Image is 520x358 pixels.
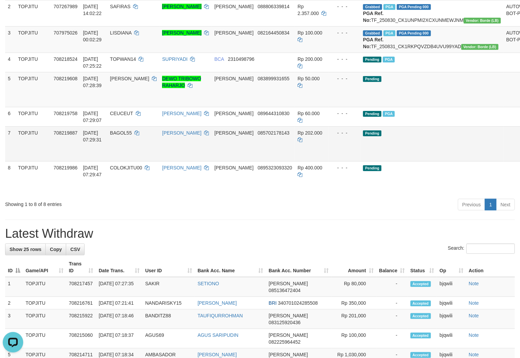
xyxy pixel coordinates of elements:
a: Previous [458,199,485,210]
span: BCA [214,56,224,62]
th: Action [466,258,515,277]
input: Search: [466,244,515,254]
span: Copy 340701024285508 to clipboard [278,300,318,306]
td: 708216761 [66,297,96,309]
span: [PERSON_NAME] [214,130,254,136]
td: 708217457 [66,277,96,297]
td: 3 [5,309,23,329]
th: Balance: activate to sort column ascending [376,258,408,277]
span: Show 25 rows [10,247,41,252]
span: 708219608 [54,76,77,81]
td: - [376,309,408,329]
span: PGA Pending [397,30,431,36]
td: TOPJITU [15,161,51,196]
span: Copy 082164450834 to clipboard [258,30,289,36]
div: - - - [332,129,358,136]
span: [DATE] 07:25:22 [83,56,102,69]
th: User ID: activate to sort column ascending [143,258,195,277]
span: [DATE] 07:29:07 [83,111,102,123]
td: Rp 350,000 [331,297,376,309]
h1: Latest Withdraw [5,227,515,240]
td: Rp 80,000 [331,277,376,297]
span: Rp 60.000 [298,111,320,116]
td: 8 [5,161,15,196]
th: Trans ID: activate to sort column ascending [66,258,96,277]
td: 708215922 [66,309,96,329]
div: - - - [332,56,358,63]
span: BRI [269,300,277,306]
th: Bank Acc. Number: activate to sort column ascending [266,258,332,277]
span: Rp 100.000 [298,30,322,36]
td: BANDITZ88 [143,309,195,329]
span: [PERSON_NAME] [110,76,149,81]
td: [DATE] 07:21:41 [96,297,142,309]
td: 4 [5,329,23,348]
td: TF_250831_CK1RKPQVZDB4UVU99YAD [360,26,504,53]
b: PGA Ref. No: [363,11,384,23]
span: Copy 083899931655 to clipboard [258,76,289,81]
span: [PERSON_NAME] [269,332,308,338]
a: [PERSON_NAME] [162,130,201,136]
div: - - - [332,29,358,36]
span: Pending [363,165,381,171]
span: TOPWAN14 [110,56,136,62]
th: Status: activate to sort column ascending [408,258,437,277]
b: PGA Ref. No: [363,37,384,49]
a: Next [496,199,515,210]
span: Copy 082225964452 to clipboard [269,339,301,345]
td: NANDARISKY15 [143,297,195,309]
span: LISDIANA [110,30,131,36]
a: [PERSON_NAME] [198,300,237,306]
span: [PERSON_NAME] [214,30,254,36]
a: [PERSON_NAME] [162,4,201,9]
span: 708219986 [54,165,77,170]
a: Note [469,300,479,306]
span: [PERSON_NAME] [214,165,254,170]
td: 7 [5,126,15,161]
span: BAGOL55 [110,130,132,136]
span: Marked by bjqwili [383,57,395,63]
div: - - - [332,3,358,10]
th: Op: activate to sort column ascending [437,258,466,277]
td: 708215060 [66,329,96,348]
td: 2 [5,297,23,309]
span: [DATE] 14:02:22 [83,4,102,16]
a: AGUS SARIPUDIN [198,332,239,338]
span: Copy 0895323093320 to clipboard [258,165,292,170]
td: bjqwili [437,277,466,297]
button: Open LiveChat chat widget [3,3,23,23]
span: Pending [363,130,381,136]
span: [DATE] 07:29:31 [83,130,102,142]
span: PGA Pending [397,4,431,10]
span: Rp 50.000 [298,76,320,81]
span: PGA [383,111,395,117]
a: CSV [66,244,85,255]
th: Bank Acc. Name: activate to sort column ascending [195,258,266,277]
th: Amount: activate to sort column ascending [331,258,376,277]
td: TOPJITU [23,297,66,309]
td: Rp 201,000 [331,309,376,329]
td: 6 [5,107,15,126]
span: [PERSON_NAME] [214,76,254,81]
td: [DATE] 07:27:35 [96,277,142,297]
td: AGUS69 [143,329,195,348]
span: Grabbed [363,30,382,36]
span: Accepted [410,301,431,306]
span: [PERSON_NAME] [269,352,308,357]
td: [DATE] 07:18:46 [96,309,142,329]
a: SUPRIYADI [162,56,187,62]
td: TOPJITU [23,329,66,348]
div: - - - [332,110,358,117]
td: [DATE] 07:18:37 [96,329,142,348]
span: [DATE] 00:02:29 [83,30,102,42]
span: Accepted [410,333,431,339]
span: 707975026 [54,30,77,36]
span: 708219887 [54,130,77,136]
span: Copy 2310498796 to clipboard [228,56,255,62]
td: bjqwili [437,309,466,329]
label: Search: [448,244,515,254]
span: 708219758 [54,111,77,116]
a: DEWO TRIBOWO RAHARJO [162,76,201,88]
td: SAKIR [143,277,195,297]
span: SAFIRAS [110,4,130,9]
